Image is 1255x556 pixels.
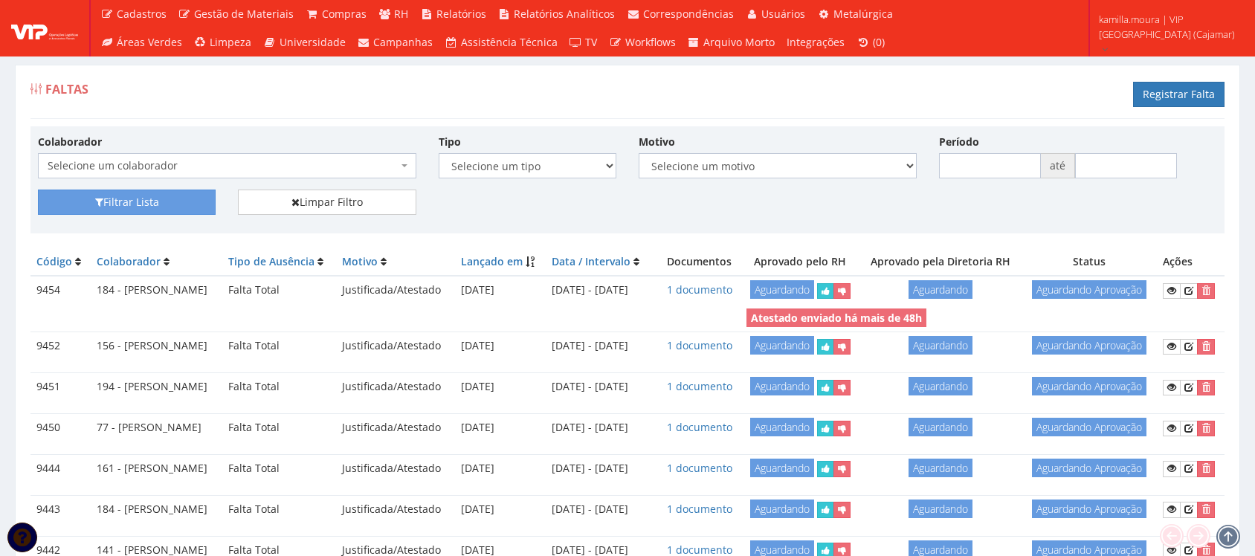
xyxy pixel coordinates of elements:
span: RH [394,7,408,21]
td: 9452 [30,332,91,361]
td: Justificada/Atestado [336,332,454,361]
span: Arquivo Morto [703,35,775,49]
td: 161 - [PERSON_NAME] [91,454,222,482]
a: TV [564,28,604,56]
span: Aguardando [909,500,972,518]
span: Integrações [787,35,845,49]
span: Aguardando Aprovação [1032,377,1146,395]
label: Motivo [639,135,675,149]
th: Status [1022,248,1157,276]
td: Justificada/Atestado [336,413,454,442]
td: 184 - [PERSON_NAME] [91,495,222,523]
a: Registrar Falta [1133,82,1225,107]
span: Selecione um colaborador [48,158,398,173]
span: Campanhas [373,35,433,49]
span: Aguardando Aprovação [1032,280,1146,299]
span: Aguardando [750,459,814,477]
span: Aguardando [909,459,972,477]
span: Faltas [45,81,88,97]
span: até [1041,153,1075,178]
td: [DATE] [455,454,546,482]
td: Falta Total [222,413,337,442]
span: Aguardando [909,377,972,395]
td: Falta Total [222,373,337,401]
span: Aguardando [909,336,972,355]
a: Tipo de Ausência [228,254,314,268]
span: Aguardando [750,500,814,518]
strong: Atestado enviado há mais de 48h [751,311,922,325]
span: Workflows [625,35,676,49]
a: Universidade [257,28,352,56]
a: 1 documento [667,379,732,393]
a: Campanhas [352,28,439,56]
span: Aguardando Aprovação [1032,459,1146,477]
td: [DATE] [455,373,546,401]
a: Lançado em [461,254,523,268]
a: Motivo [342,254,378,268]
td: Falta Total [222,276,337,305]
td: Justificada/Atestado [336,276,454,305]
td: 194 - [PERSON_NAME] [91,373,222,401]
span: (0) [873,35,885,49]
button: Filtrar Lista [38,190,216,215]
td: [DATE] - [DATE] [546,332,658,361]
span: Aguardando Aprovação [1032,500,1146,518]
td: Falta Total [222,495,337,523]
a: 1 documento [667,338,732,352]
a: Áreas Verdes [94,28,188,56]
span: Aguardando [909,418,972,436]
span: Gestão de Materiais [194,7,294,21]
span: Aguardando [750,418,814,436]
td: Justificada/Atestado [336,495,454,523]
a: Data / Intervalo [552,254,630,268]
td: 9451 [30,373,91,401]
span: Aguardando [750,377,814,395]
td: [DATE] [455,276,546,305]
td: [DATE] [455,495,546,523]
span: Aguardando [750,280,814,299]
label: Período [939,135,979,149]
span: Cadastros [117,7,167,21]
th: Aprovado pela Diretoria RH [859,248,1022,276]
span: Correspondências [643,7,734,21]
th: Documentos [658,248,741,276]
td: 77 - [PERSON_NAME] [91,413,222,442]
th: Ações [1157,248,1225,276]
td: 9450 [30,413,91,442]
img: logo [11,17,78,39]
a: Integrações [781,28,851,56]
td: [DATE] - [DATE] [546,495,658,523]
td: 156 - [PERSON_NAME] [91,332,222,361]
span: Aguardando [909,280,972,299]
td: 184 - [PERSON_NAME] [91,276,222,305]
span: Universidade [280,35,346,49]
span: kamilla.moura | VIP [GEOGRAPHIC_DATA] (Cajamar) [1099,12,1236,42]
span: TV [585,35,597,49]
td: [DATE] [455,413,546,442]
a: 1 documento [667,282,732,297]
td: 9454 [30,276,91,305]
a: Arquivo Morto [682,28,781,56]
span: Assistência Técnica [461,35,558,49]
a: (0) [851,28,891,56]
label: Tipo [439,135,461,149]
span: Metalúrgica [833,7,893,21]
label: Colaborador [38,135,102,149]
span: Compras [322,7,367,21]
span: Usuários [761,7,805,21]
th: Aprovado pelo RH [741,248,859,276]
td: [DATE] [455,332,546,361]
a: Assistência Técnica [439,28,564,56]
a: Limpar Filtro [238,190,416,215]
span: Relatórios Analíticos [514,7,615,21]
span: Relatórios [436,7,486,21]
a: Colaborador [97,254,161,268]
span: Aguardando Aprovação [1032,336,1146,355]
span: Aguardando Aprovação [1032,418,1146,436]
span: Aguardando [750,336,814,355]
td: Justificada/Atestado [336,373,454,401]
span: Selecione um colaborador [38,153,416,178]
td: [DATE] - [DATE] [546,413,658,442]
td: Falta Total [222,454,337,482]
a: 1 documento [667,420,732,434]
